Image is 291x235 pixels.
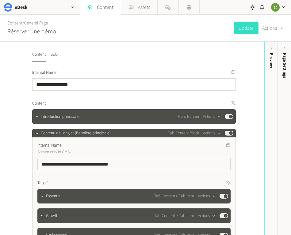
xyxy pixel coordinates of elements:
span: Content [32,100,46,107]
button: Actions [203,129,221,137]
span: Tab Content > Tab Item [154,213,194,219]
span: Growth [46,213,58,219]
button: Update [234,22,258,34]
a: General Page [24,20,48,26]
span: Tab Content Block [168,130,199,136]
p: Shown only in CMS [37,149,177,155]
button: Actions [262,22,284,34]
h2: Réserver une démo [7,27,56,36]
button: Content [32,51,46,62]
button: Actions [198,212,216,219]
button: SEO [51,51,58,62]
button: Actions [198,192,216,200]
span: Internal Name [37,142,62,149]
span: Tab Content > Tab Item [154,193,194,200]
span: / [22,20,24,26]
button: Actions [203,113,221,120]
span: Page Settings [281,53,288,78]
img: eDesk [4,3,12,12]
span: Essential [46,193,61,200]
a: Content [7,20,22,26]
span: Tabs [37,180,48,186]
h2: eDesk [15,4,28,11]
span: Contenu de l’onglet (Bannière principale) [41,130,111,136]
img: Chloe Ryan [271,3,280,12]
span: Internal Name [32,69,59,76]
div: Preview [268,53,274,68]
span: Hero Banner [178,114,199,120]
span: Introduction principale [41,114,79,120]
